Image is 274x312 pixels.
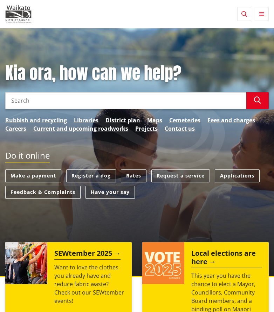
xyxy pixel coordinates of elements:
a: Applications [215,169,260,182]
h2: Do it online [5,151,50,163]
a: Have your say [85,186,135,199]
a: Request a service [151,169,210,182]
img: Vote 2025 [142,242,184,284]
h2: SEWtember 2025 [54,249,121,260]
img: Waikato District Council - Te Kaunihera aa Takiwaa o Waikato [5,5,32,23]
a: Rubbish and recycling [5,116,67,124]
h2: Local elections are here [191,249,262,268]
a: Contact us [165,124,195,133]
a: Cemeteries [169,116,200,124]
a: Fees and charges [207,116,255,124]
a: Rates [121,169,146,182]
input: Search input [5,92,246,109]
a: Maps [147,116,162,124]
img: SEWtember [5,242,47,284]
a: Make a payment [5,169,61,182]
h1: Kia ora, how can we help? [5,63,269,84]
a: District plan [105,116,140,124]
a: Projects [135,124,158,133]
a: Current and upcoming roadworks [33,124,128,133]
p: Want to love the clothes you already have and reduce fabric waste? Check out our SEWtember events! [54,263,125,305]
a: Feedback & Complaints [5,186,81,199]
a: Libraries [74,116,98,124]
a: Careers [5,124,26,133]
a: Register a dog [66,169,116,182]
